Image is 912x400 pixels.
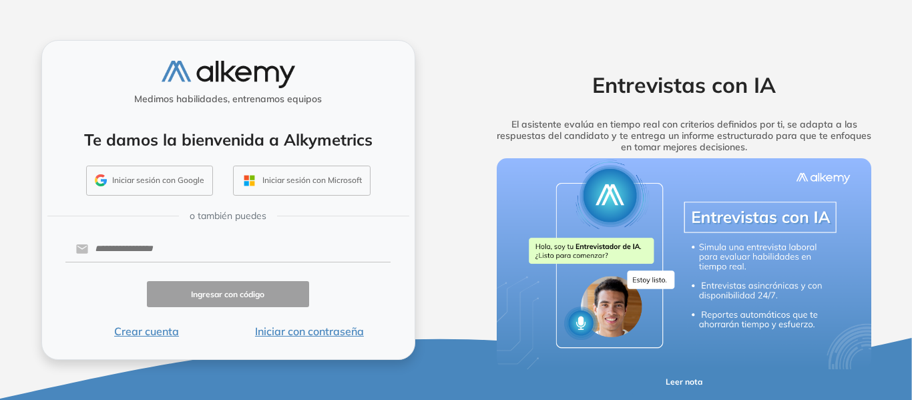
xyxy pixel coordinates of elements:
h5: El asistente evalúa en tiempo real con criterios definidos por ti, se adapta a las respuestas del... [476,119,893,152]
img: OUTLOOK_ICON [242,173,257,188]
iframe: Chat Widget [672,245,912,400]
button: Iniciar sesión con Google [86,166,213,196]
button: Iniciar con contraseña [228,323,391,339]
span: o también puedes [190,209,266,223]
button: Leer nota [632,369,736,395]
img: GMAIL_ICON [95,174,107,186]
h4: Te damos la bienvenida a Alkymetrics [59,130,397,150]
img: logo-alkemy [162,61,295,88]
button: Iniciar sesión con Microsoft [233,166,371,196]
h5: Medimos habilidades, entrenamos equipos [47,93,409,105]
img: img-more-info [497,158,872,369]
button: Ingresar con código [147,281,310,307]
button: Crear cuenta [65,323,228,339]
h2: Entrevistas con IA [476,72,893,97]
div: Widget de chat [672,245,912,400]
